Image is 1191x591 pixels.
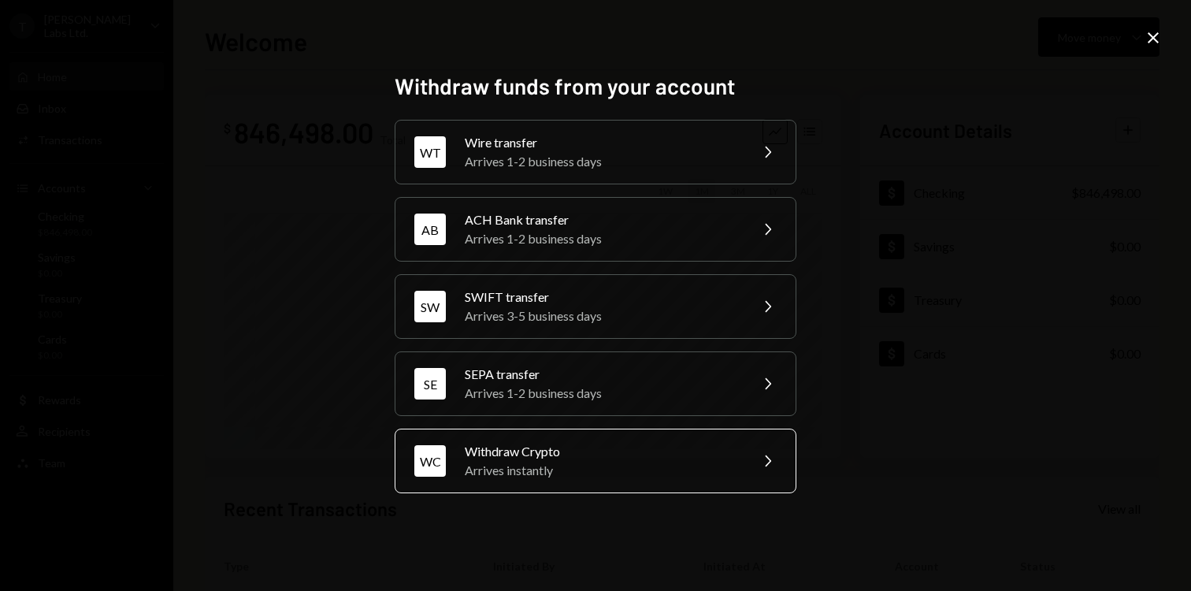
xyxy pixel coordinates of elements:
[414,136,446,168] div: WT
[414,445,446,477] div: WC
[395,351,796,416] button: SESEPA transferArrives 1-2 business days
[414,214,446,245] div: AB
[465,365,739,384] div: SEPA transfer
[395,71,796,102] h2: Withdraw funds from your account
[414,291,446,322] div: SW
[465,461,739,480] div: Arrives instantly
[395,274,796,339] button: SWSWIFT transferArrives 3-5 business days
[465,229,739,248] div: Arrives 1-2 business days
[465,307,739,325] div: Arrives 3-5 business days
[414,368,446,400] div: SE
[465,210,739,229] div: ACH Bank transfer
[465,152,739,171] div: Arrives 1-2 business days
[395,120,796,184] button: WTWire transferArrives 1-2 business days
[395,197,796,262] button: ABACH Bank transferArrives 1-2 business days
[395,429,796,493] button: WCWithdraw CryptoArrives instantly
[465,288,739,307] div: SWIFT transfer
[465,133,739,152] div: Wire transfer
[465,442,739,461] div: Withdraw Crypto
[465,384,739,403] div: Arrives 1-2 business days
